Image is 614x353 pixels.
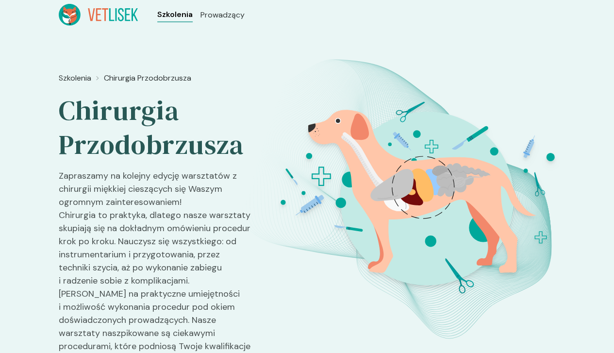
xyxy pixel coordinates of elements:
[157,9,193,20] a: Szkolenia
[59,72,91,84] a: Szkolenia
[59,94,251,162] h2: Chirurgia Przodobrzusza
[200,9,245,21] a: Prowadzący
[258,68,586,314] img: ZpbG9h5LeNNTxNnG_ChiruJB_BT.svg
[104,72,191,84] a: Chirurgia Przodobrzusza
